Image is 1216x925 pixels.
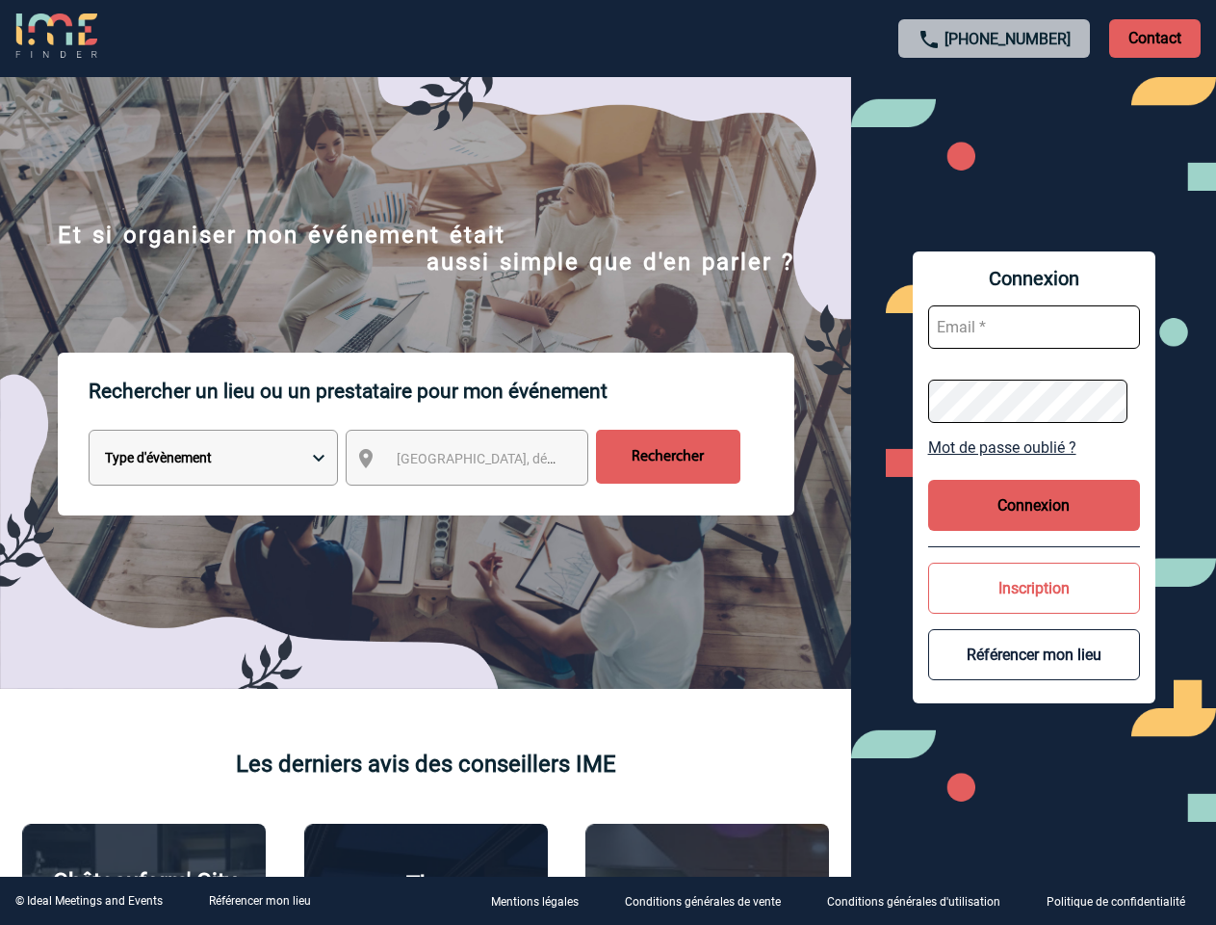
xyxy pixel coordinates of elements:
img: call-24-px.png [918,28,941,51]
a: Mentions légales [476,892,609,911]
input: Email * [928,305,1140,349]
a: Conditions générales d'utilisation [812,892,1031,911]
input: Rechercher [596,430,740,484]
button: Référencer mon lieu [928,629,1140,680]
span: [GEOGRAPHIC_DATA], département, région... [397,451,664,466]
a: Conditions générales de vente [609,892,812,911]
p: Rechercher un lieu ou un prestataire pour mon événement [89,353,794,430]
p: Conditions générales de vente [625,896,781,910]
p: Châteauform' City [GEOGRAPHIC_DATA] [33,868,255,922]
p: Conditions générales d'utilisation [827,896,1000,910]
p: Contact [1109,19,1201,58]
a: Politique de confidentialité [1031,892,1216,911]
p: Mentions légales [491,896,579,910]
div: © Ideal Meetings and Events [15,894,163,908]
button: Connexion [928,480,1140,531]
a: Mot de passe oublié ? [928,438,1140,457]
p: The [GEOGRAPHIC_DATA] [315,871,537,925]
button: Inscription [928,563,1140,614]
a: Référencer mon lieu [209,894,311,908]
p: Agence 2ISD [641,873,773,900]
span: Connexion [928,267,1140,290]
p: Politique de confidentialité [1047,896,1185,910]
a: [PHONE_NUMBER] [944,30,1071,48]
